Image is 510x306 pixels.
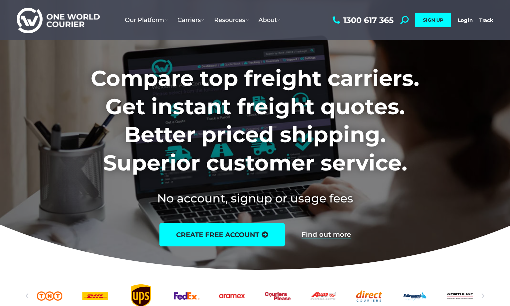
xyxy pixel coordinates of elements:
[302,231,351,238] a: Find out more
[47,64,463,177] h1: Compare top freight carriers. Get instant freight quotes. Better priced shipping. Superior custom...
[172,10,209,30] a: Carriers
[214,16,248,24] span: Resources
[177,16,204,24] span: Carriers
[331,16,394,24] a: 1300 617 365
[479,17,493,23] a: Track
[120,10,172,30] a: Our Platform
[159,223,285,246] a: create free account
[47,190,463,206] h2: No account, signup or usage fees
[423,17,443,23] span: SIGN UP
[125,16,167,24] span: Our Platform
[209,10,253,30] a: Resources
[17,7,100,34] img: One World Courier
[415,13,451,27] a: SIGN UP
[253,10,285,30] a: About
[259,16,280,24] span: About
[458,17,473,23] a: Login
